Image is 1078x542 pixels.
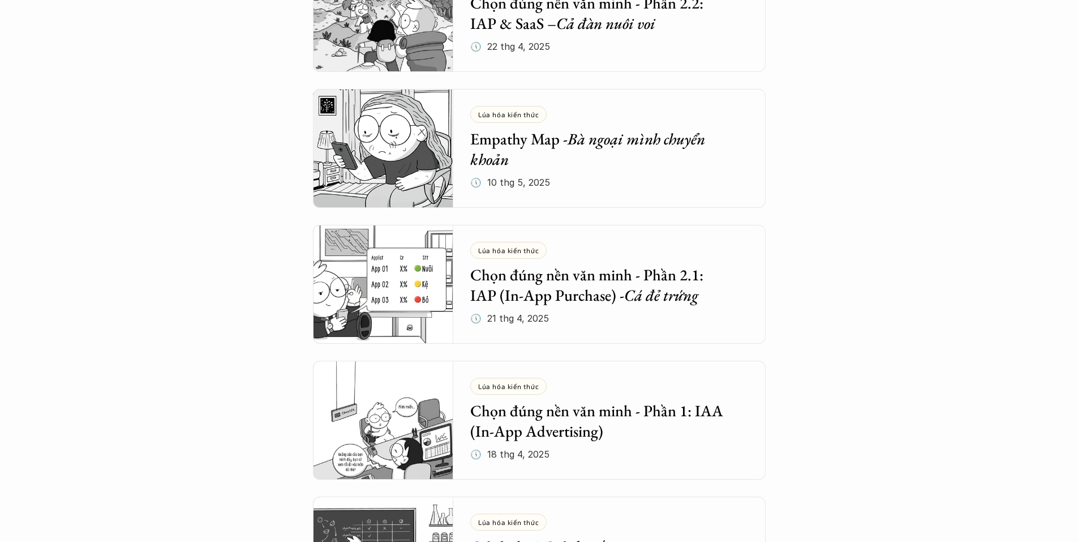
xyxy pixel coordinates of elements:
a: Lúa hóa kiến thứcChọn đúng nền văn minh - Phần 2.1: IAP (In-App Purchase) -Cá đẻ trứng🕔 21 thg 4,... [313,225,766,344]
a: Lúa hóa kiến thứcChọn đúng nền văn minh - Phần 1: IAA (In-App Advertising)🕔 18 thg 4, 2025 [313,361,766,480]
p: Lúa hóa kiến thức [478,246,539,254]
p: 🕔 22 thg 4, 2025 [470,38,550,55]
h5: Empathy Map - [470,129,732,170]
a: Lúa hóa kiến thứcEmpathy Map -Bà ngoại mình chuyển khoản🕔 10 thg 5, 2025 [313,89,766,208]
p: 🕔 10 thg 5, 2025 [470,174,550,191]
p: Lúa hóa kiến thức [478,110,539,118]
p: Lúa hóa kiến thức [478,382,539,390]
h5: Chọn đúng nền văn minh - Phần 1: IAA (In-App Advertising) [470,400,732,442]
em: Bà ngoại mình chuyển khoản [470,129,708,169]
em: Cả đàn nuôi voi [556,13,655,33]
p: 🕔 21 thg 4, 2025 [470,310,549,327]
p: 🕔 18 thg 4, 2025 [470,446,549,463]
em: Cá đẻ trứng [624,285,698,305]
p: Lúa hóa kiến thức [478,518,539,526]
h5: Chọn đúng nền văn minh - Phần 2.1: IAP (In-App Purchase) - [470,264,732,306]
